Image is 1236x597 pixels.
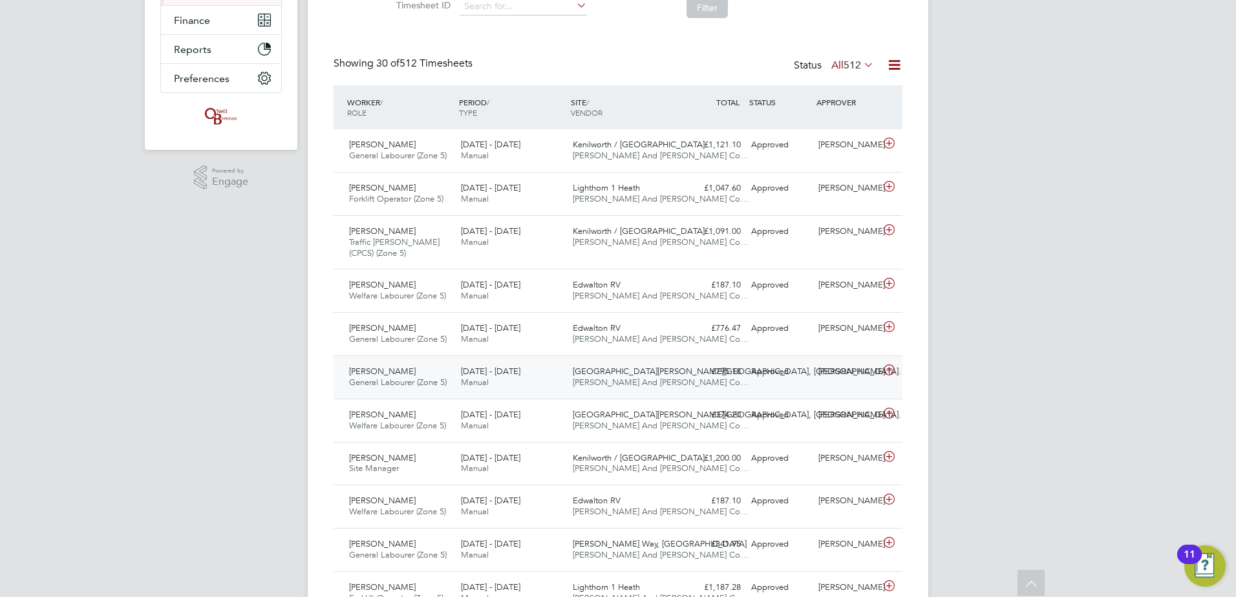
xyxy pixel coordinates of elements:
a: Go to home page [160,106,282,127]
span: TYPE [459,107,477,118]
button: Reports [161,35,281,63]
div: £1,121.10 [679,134,746,156]
span: [PERSON_NAME] And [PERSON_NAME] Co… [573,377,749,388]
span: [DATE] - [DATE] [461,366,520,377]
span: Edwalton RV [573,322,621,333]
span: / [380,97,383,107]
div: [PERSON_NAME] [813,275,880,296]
div: Approved [746,275,813,296]
span: [DATE] - [DATE] [461,322,520,333]
div: £1,091.00 [679,221,746,242]
span: TOTAL [716,97,740,107]
span: [DATE] - [DATE] [461,581,520,592]
span: Manual [461,506,489,517]
span: [DATE] - [DATE] [461,225,520,236]
button: Open Resource Center, 11 new notifications [1184,545,1226,587]
span: Edwalton RV [573,495,621,506]
div: Approved [746,221,813,242]
span: [PERSON_NAME] And [PERSON_NAME] Co… [573,193,749,204]
span: [DATE] - [DATE] [461,279,520,290]
div: Approved [746,178,813,199]
div: 11 [1184,554,1195,571]
div: Approved [746,490,813,512]
span: Welfare Labourer (Zone 5) [349,506,446,517]
div: Approved [746,448,813,469]
span: Welfare Labourer (Zone 5) [349,420,446,431]
span: [PERSON_NAME] [349,225,416,236]
label: All [831,59,874,72]
span: [PERSON_NAME] [349,495,416,506]
span: [PERSON_NAME] And [PERSON_NAME] Co… [573,463,749,474]
span: [PERSON_NAME] [349,366,416,377]
span: [PERSON_NAME] [349,322,416,333]
div: £187.10 [679,490,746,512]
span: Manual [461,290,489,301]
span: General Labourer (Zone 5) [349,333,447,344]
span: Welfare Labourer (Zone 5) [349,290,446,301]
span: [DATE] - [DATE] [461,452,520,463]
span: [PERSON_NAME] [349,409,416,420]
div: [PERSON_NAME] [813,134,880,156]
span: [PERSON_NAME] [349,139,416,150]
span: [PERSON_NAME] And [PERSON_NAME] Co… [573,150,749,161]
span: [PERSON_NAME] [349,182,416,193]
span: Edwalton RV [573,279,621,290]
span: [PERSON_NAME] Way, [GEOGRAPHIC_DATA] [573,538,747,549]
img: oneillandbrennan-logo-retina.png [202,106,240,127]
button: Finance [161,6,281,34]
div: [PERSON_NAME] [813,221,880,242]
div: STATUS [746,90,813,114]
span: Kenilworth / [GEOGRAPHIC_DATA]… [573,225,713,236]
span: 512 [844,59,861,72]
span: / [487,97,489,107]
span: [PERSON_NAME] [349,581,416,592]
span: [DATE] - [DATE] [461,538,520,549]
div: Approved [746,134,813,156]
span: Lighthorn 1 Heath [573,182,640,193]
span: Manual [461,377,489,388]
span: [PERSON_NAME] And [PERSON_NAME] Co… [573,549,749,560]
div: [PERSON_NAME] [813,448,880,469]
span: General Labourer (Zone 5) [349,150,447,161]
span: [PERSON_NAME] And [PERSON_NAME] Co… [573,236,749,247]
span: [PERSON_NAME] [349,452,416,463]
span: Preferences [174,72,229,85]
span: [DATE] - [DATE] [461,495,520,506]
div: [PERSON_NAME] [813,490,880,512]
span: ROLE [347,107,367,118]
div: Status [794,57,877,75]
span: [PERSON_NAME] And [PERSON_NAME] Co… [573,333,749,344]
div: [PERSON_NAME] [813,178,880,199]
span: 30 of [376,57,400,70]
span: Kenilworth / [GEOGRAPHIC_DATA]… [573,139,713,150]
div: [PERSON_NAME] [813,404,880,426]
div: SITE [568,90,679,124]
div: £187.10 [679,275,746,296]
div: [PERSON_NAME] [813,534,880,555]
div: £776.47 [679,318,746,339]
span: [PERSON_NAME] And [PERSON_NAME] Co… [573,506,749,517]
span: [PERSON_NAME] And [PERSON_NAME] Co… [573,420,749,431]
span: Engage [212,176,248,187]
div: £841.95 [679,534,746,555]
div: Approved [746,318,813,339]
span: [GEOGRAPHIC_DATA][PERSON_NAME][GEOGRAPHIC_DATA], [GEOGRAPHIC_DATA]… [573,409,907,420]
span: Finance [174,14,210,26]
span: Lighthorn 1 Heath [573,581,640,592]
div: Showing [334,57,475,70]
div: £1,200.00 [679,448,746,469]
div: PERIOD [456,90,568,124]
span: [DATE] - [DATE] [461,182,520,193]
span: VENDOR [571,107,602,118]
div: [PERSON_NAME] [813,361,880,382]
span: General Labourer (Zone 5) [349,377,447,388]
div: £795.18 [679,361,746,382]
div: £374.20 [679,404,746,426]
span: 512 Timesheets [376,57,473,70]
div: Approved [746,534,813,555]
span: Traffic [PERSON_NAME] (CPCS) (Zone 5) [349,236,440,258]
span: Forklift Operator (Zone 5) [349,193,443,204]
div: APPROVER [813,90,880,114]
span: Powered by [212,165,248,176]
span: [PERSON_NAME] [349,538,416,549]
